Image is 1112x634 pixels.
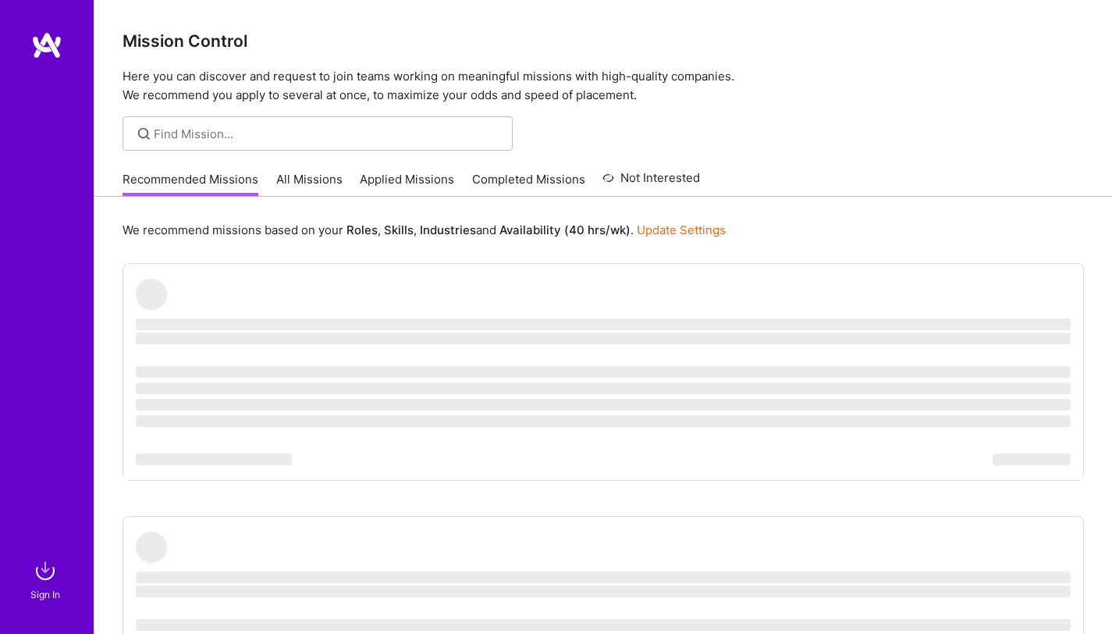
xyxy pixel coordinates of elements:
input: Find Mission... [154,126,501,142]
b: Availability (40 hrs/wk) [499,223,631,237]
b: Roles [346,223,378,237]
img: logo [31,31,62,59]
b: Skills [384,223,414,237]
a: Update Settings [637,223,726,237]
h3: Mission Control [123,31,1084,51]
a: Applied Missions [360,171,454,197]
div: Sign In [30,586,60,603]
b: Industries [420,223,476,237]
a: Not Interested [602,169,700,197]
a: All Missions [276,171,343,197]
i: icon SearchGrey [135,125,153,143]
a: Completed Missions [472,171,585,197]
p: Here you can discover and request to join teams working on meaningful missions with high-quality ... [123,67,1084,105]
a: sign inSign In [33,555,61,603]
img: sign in [30,555,61,586]
a: Recommended Missions [123,171,258,197]
p: We recommend missions based on your , , and . [123,222,726,238]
